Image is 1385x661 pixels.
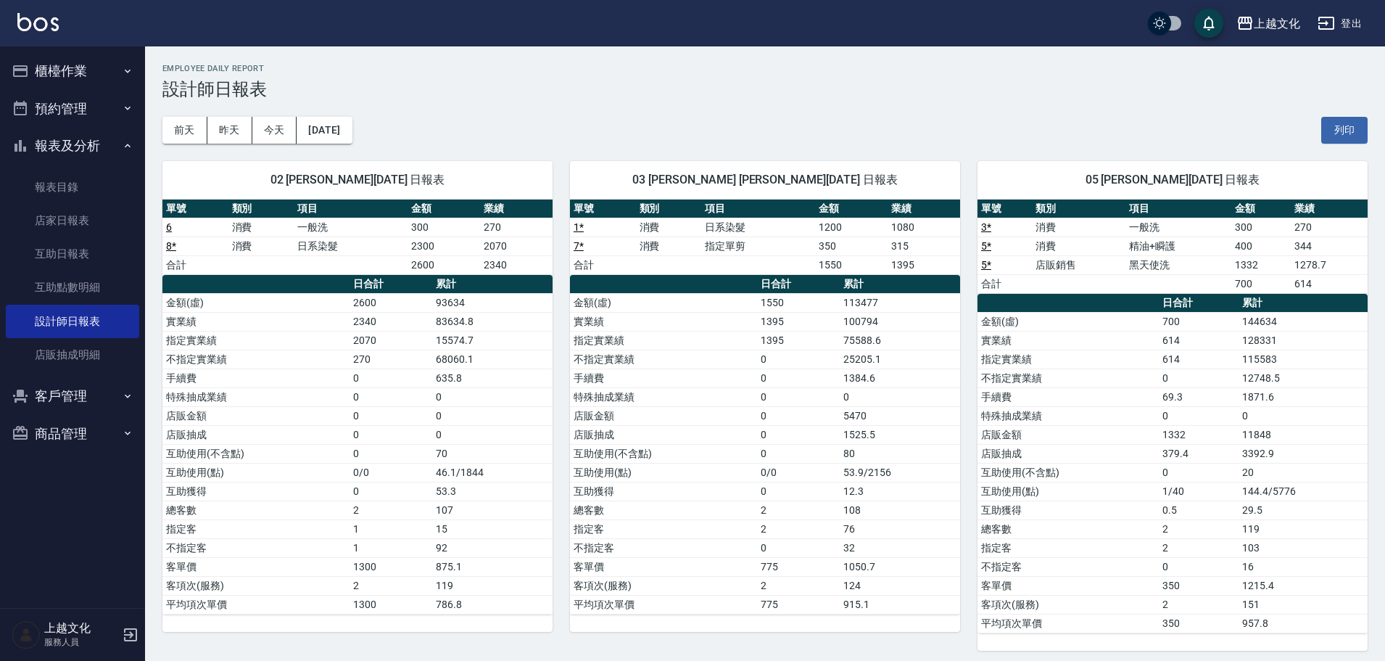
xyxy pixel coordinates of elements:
td: 12748.5 [1239,369,1368,387]
td: 700 [1159,312,1239,331]
td: 20 [1239,463,1368,482]
td: 平均項次單價 [162,595,350,614]
button: 登出 [1312,10,1368,37]
td: 指定單剪 [701,237,815,255]
td: 0 [1239,406,1368,425]
td: 0 [432,387,553,406]
td: 互助獲得 [162,482,350,501]
th: 日合計 [757,275,840,294]
h2: Employee Daily Report [162,64,1368,73]
td: 0 [1159,557,1239,576]
td: 69.3 [1159,387,1239,406]
td: 指定客 [570,520,757,538]
td: 957.8 [1239,614,1368,633]
td: 775 [757,557,840,576]
p: 服務人員 [44,636,118,649]
td: 金額(虛) [162,293,350,312]
td: 2340 [350,312,432,331]
td: 0 [350,387,432,406]
td: 1332 [1231,255,1291,274]
td: 350 [815,237,888,255]
td: 53.3 [432,482,553,501]
td: 0 [757,482,840,501]
td: 0 [1159,406,1239,425]
td: 2 [1159,520,1239,538]
td: 0 [1159,463,1239,482]
td: 不指定客 [570,538,757,557]
td: 2 [757,576,840,595]
td: 一般洗 [294,218,408,237]
td: 400 [1231,237,1291,255]
button: 今天 [252,117,297,144]
td: 103 [1239,538,1368,557]
td: 不指定實業績 [162,350,350,369]
td: 不指定客 [977,557,1159,576]
td: 特殊抽成業績 [570,387,757,406]
td: 精油+瞬護 [1125,237,1231,255]
td: 消費 [228,237,294,255]
td: 0 [757,369,840,387]
td: 3392.9 [1239,444,1368,463]
td: 1 [350,520,432,538]
table: a dense table [977,200,1368,294]
th: 類別 [1032,200,1126,218]
button: 櫃檯作業 [6,52,139,90]
td: 指定實業績 [162,331,350,350]
td: 指定實業績 [977,350,1159,369]
a: 互助日報表 [6,237,139,271]
a: 設計師日報表 [6,305,139,338]
td: 0 [757,350,840,369]
td: 108 [840,501,960,520]
td: 1215.4 [1239,576,1368,595]
td: 1384.6 [840,369,960,387]
td: 2070 [350,331,432,350]
td: 互助使用(點) [162,463,350,482]
td: 1550 [757,293,840,312]
td: 270 [350,350,432,369]
td: 互助獲得 [977,501,1159,520]
td: 0 [757,406,840,425]
td: 1/40 [1159,482,1239,501]
td: 1050.7 [840,557,960,576]
td: 113477 [840,293,960,312]
td: 互助獲得 [570,482,757,501]
a: 店販抽成明細 [6,338,139,371]
td: 2600 [350,293,432,312]
td: 70 [432,444,553,463]
span: 02 [PERSON_NAME][DATE] 日報表 [180,173,535,187]
td: 614 [1159,350,1239,369]
td: 700 [1231,274,1291,293]
table: a dense table [570,275,960,615]
button: 客戶管理 [6,377,139,415]
td: 379.4 [1159,444,1239,463]
td: 互助使用(不含點) [162,444,350,463]
td: 124 [840,576,960,595]
td: 消費 [228,218,294,237]
td: 客項次(服務) [570,576,757,595]
td: 消費 [636,237,702,255]
td: 0 [350,444,432,463]
th: 業績 [480,200,553,218]
td: 16 [1239,557,1368,576]
a: 互助點數明細 [6,271,139,304]
th: 金額 [408,200,480,218]
td: 83634.8 [432,312,553,331]
h3: 設計師日報表 [162,79,1368,99]
td: 總客數 [162,501,350,520]
td: 25205.1 [840,350,960,369]
td: 手續費 [977,387,1159,406]
td: 270 [480,218,553,237]
td: 46.1/1844 [432,463,553,482]
td: 金額(虛) [977,312,1159,331]
td: 不指定實業績 [977,369,1159,387]
button: save [1194,9,1223,38]
td: 144634 [1239,312,1368,331]
td: 2300 [408,237,480,255]
td: 指定客 [162,520,350,538]
td: 合計 [977,274,1032,293]
td: 1332 [1159,425,1239,444]
td: 店販金額 [977,425,1159,444]
td: 0 [432,406,553,425]
td: 915.1 [840,595,960,614]
td: 2 [757,520,840,538]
